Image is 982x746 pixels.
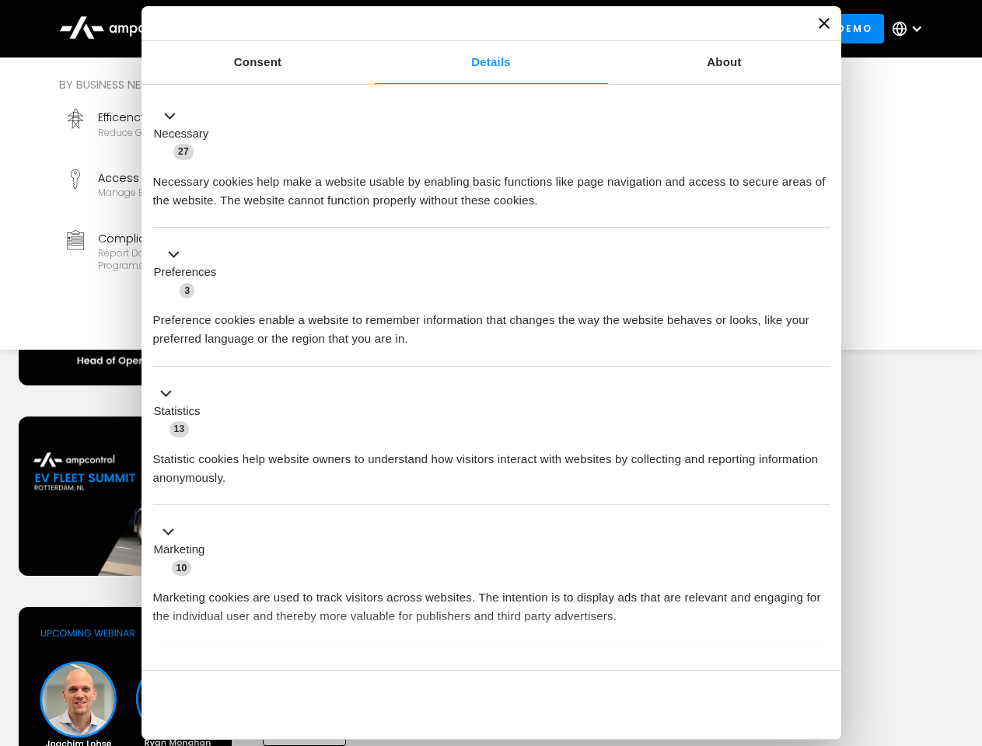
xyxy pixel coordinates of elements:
span: 3 [180,283,194,298]
button: Close banner [819,18,830,29]
span: 10 [172,560,192,576]
div: Efficency [98,109,277,126]
div: Manage EV charger security and access [98,186,285,199]
a: ComplianceReport data and stay compliant with EV programs [59,224,308,278]
button: Okay [606,682,829,727]
div: Access Control [98,169,285,186]
label: Marketing [154,541,205,559]
div: Report data and stay compliant with EV programs [98,247,302,271]
span: 2 [257,664,271,679]
a: About [608,41,841,84]
a: Details [375,41,608,84]
a: Access ControlManage EV charger security and access [59,163,308,218]
div: Necessary cookies help make a website usable by enabling basic functions like page navigation and... [153,161,830,210]
button: Statistics (13) [153,384,210,438]
label: Preferences [154,263,217,281]
button: Necessary (27) [153,106,218,161]
button: Preferences (3) [153,246,226,300]
a: Consent [142,41,375,84]
label: Statistics [154,403,201,420]
label: Necessary [154,125,209,143]
div: Reduce grid contraints and fuel costs [98,127,277,139]
div: Statistic cookies help website owners to understand how visitors interact with websites by collec... [153,438,830,487]
a: EfficencyReduce grid contraints and fuel costs [59,103,308,157]
div: Preference cookies enable a website to remember information that changes the way the website beha... [153,299,830,348]
div: Marketing cookies are used to track visitors across websites. The intention is to display ads tha... [153,577,830,626]
span: 13 [169,421,190,437]
button: Unclassified (2) [153,661,281,681]
div: By business need [59,76,563,93]
div: Compliance [98,230,302,247]
button: Marketing (10) [153,523,215,577]
span: 27 [173,144,194,159]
